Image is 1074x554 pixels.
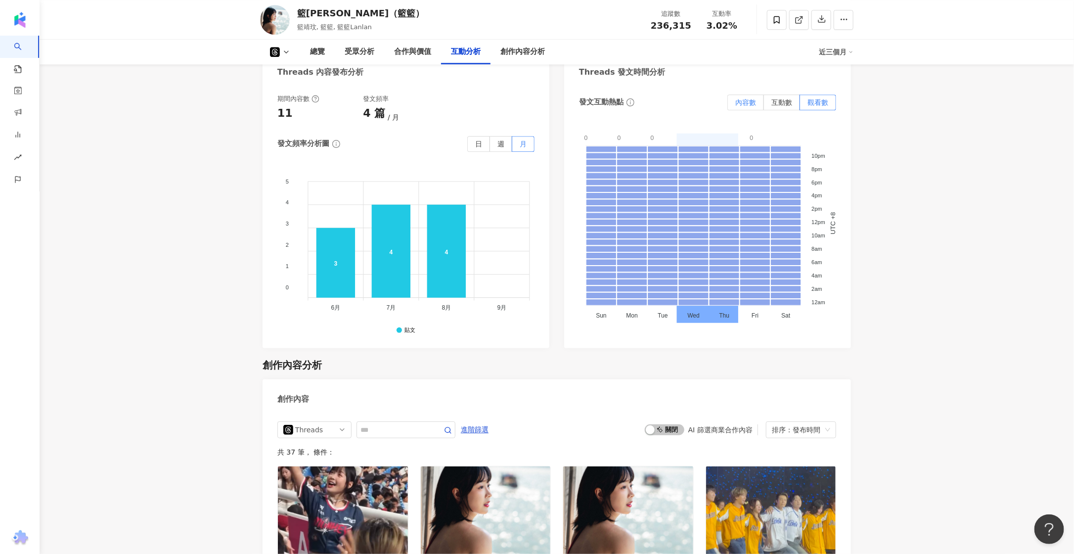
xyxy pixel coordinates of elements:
[811,232,825,238] tspan: 10am
[688,312,700,319] tspan: Wed
[811,206,822,212] tspan: 2pm
[277,67,363,78] div: Threads 內容發布分析
[405,327,416,334] div: 貼文
[388,113,399,121] span: 月
[625,97,636,108] span: info-circle
[277,448,836,456] div: 共 37 筆 ， 條件：
[579,67,665,78] div: Threads 發文時間分析
[719,312,730,319] tspan: Thu
[596,312,606,319] tspan: Sun
[310,46,325,58] div: 總覽
[497,304,507,311] tspan: 9月
[286,199,289,205] tspan: 4
[363,106,385,121] div: 4 篇
[811,192,822,198] tspan: 4pm
[651,9,691,19] div: 追蹤數
[14,147,22,170] span: rise
[819,44,853,60] div: 近三個月
[263,358,322,372] div: 創作內容分析
[286,284,289,290] tspan: 0
[286,263,289,269] tspan: 1
[297,23,372,31] span: 籃靖玟, 籃籃, 籃籃Lanlan
[811,246,822,252] tspan: 8am
[331,138,342,149] span: info-circle
[781,312,791,319] tspan: Sat
[651,20,691,31] span: 236,315
[1034,514,1064,544] iframe: Help Scout Beacon - Open
[286,221,289,227] tspan: 3
[658,312,668,319] tspan: Tue
[626,312,638,319] tspan: Mon
[345,46,374,58] div: 受眾分析
[811,259,822,265] tspan: 6am
[811,219,825,225] tspan: 12pm
[331,304,341,311] tspan: 6月
[735,98,756,106] span: 內容數
[363,94,389,103] div: 發文頻率
[497,140,504,148] span: 週
[811,153,825,159] tspan: 10pm
[811,179,822,185] tspan: 6pm
[387,304,396,311] tspan: 7月
[520,140,527,148] span: 月
[286,178,289,184] tspan: 5
[811,286,822,292] tspan: 2am
[688,426,753,434] div: AI 篩選商業合作內容
[277,106,293,121] div: 11
[277,94,319,103] div: 期間內容數
[811,166,822,172] tspan: 8pm
[277,138,329,149] div: 發文頻率分析圖
[811,273,822,278] tspan: 4am
[277,394,309,405] div: 創作內容
[442,304,451,311] tspan: 8月
[10,530,30,546] img: chrome extension
[500,46,545,58] div: 創作內容分析
[579,97,624,107] div: 發文互動熱點
[707,21,737,31] span: 3.02%
[475,140,482,148] span: 日
[752,312,759,319] tspan: Fri
[14,36,34,74] a: search
[772,422,821,438] div: 排序：發布時間
[260,5,290,35] img: KOL Avatar
[460,421,489,437] button: 進階篩選
[811,299,825,305] tspan: 12am
[451,46,481,58] div: 互動分析
[295,422,327,438] div: Threads
[286,242,289,248] tspan: 2
[12,12,28,28] img: logo icon
[807,98,828,106] span: 觀看數
[461,422,489,438] span: 進階篩選
[771,98,792,106] span: 互動數
[297,7,424,19] div: 籃[PERSON_NAME]（籃籃）
[829,212,837,234] text: UTC +8
[703,9,741,19] div: 互動率
[394,46,431,58] div: 合作與價值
